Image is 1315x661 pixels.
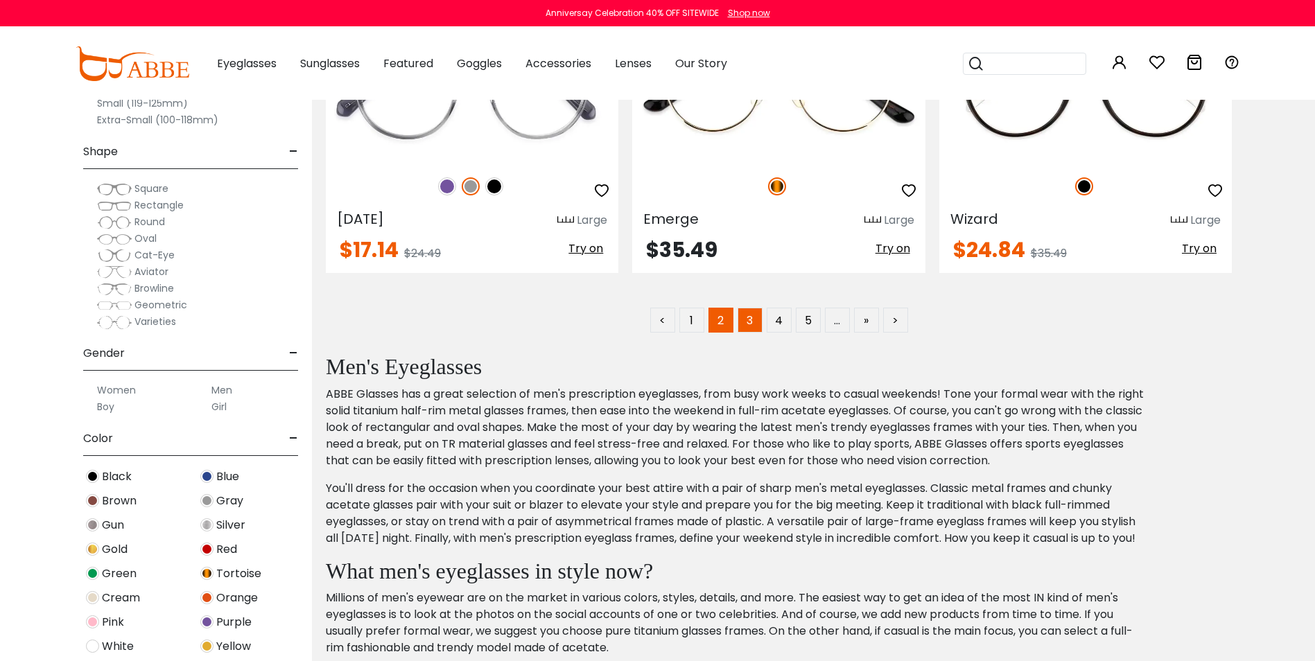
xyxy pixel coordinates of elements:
div: Large [1190,212,1221,229]
a: » [854,308,879,333]
h2: What men's eyeglasses in style now? [326,558,1149,584]
img: Browline.png [97,282,132,296]
span: Red [216,541,237,558]
a: 4 [767,308,792,333]
img: Tortoise [200,567,214,580]
span: … [825,308,850,333]
span: Pink [102,614,124,631]
span: - [289,135,298,168]
span: 2 [708,308,733,333]
span: Cat-Eye [134,248,175,262]
img: Orange [200,591,214,604]
span: Brown [102,493,137,509]
img: Gold [86,543,99,556]
span: Green [102,565,137,582]
span: Oval [134,231,157,245]
img: Oval.png [97,232,132,246]
img: Rectangle.png [97,199,132,213]
span: Try on [876,240,910,256]
span: Aviator [134,265,168,279]
div: Large [577,212,607,229]
span: Color [83,422,113,455]
span: Eyeglasses [217,55,277,71]
span: Square [134,182,168,195]
span: Yellow [216,638,251,655]
span: - [289,337,298,370]
span: Gold [102,541,128,558]
img: White [86,640,99,653]
img: Aviator.png [97,265,132,279]
span: Our Story [675,55,727,71]
label: Small (119-125mm) [97,95,188,112]
p: You'll dress for the occasion when you coordinate your best attire with a pair of sharp men's met... [326,480,1149,547]
img: Brown [86,494,99,507]
img: size ruler [1171,215,1187,226]
label: Men [211,382,232,398]
span: Goggles [457,55,502,71]
a: > [883,308,908,333]
span: Lenses [615,55,652,71]
span: White [102,638,134,655]
img: Square.png [97,182,132,196]
span: Gray [216,493,243,509]
img: Red [200,543,214,556]
img: Gray [200,494,214,507]
span: Featured [383,55,433,71]
img: Silver [200,518,214,531]
img: Cat-Eye.png [97,249,132,263]
h2: Men's Eyeglasses [326,353,1149,380]
span: Wizard [950,209,998,229]
span: - [289,422,298,455]
label: Girl [211,398,227,415]
span: Shape [83,135,118,168]
img: Cream [86,591,99,604]
img: Varieties.png [97,315,132,330]
span: Purple [216,614,252,631]
img: Purple [200,615,214,628]
span: Gun [102,517,124,534]
span: $35.49 [1031,245,1067,261]
span: Try on [568,240,603,256]
div: Shop now [728,7,770,19]
span: Tortoise [216,565,261,582]
span: Round [134,215,165,229]
img: Pink [86,615,99,628]
span: $17.14 [340,235,399,265]
img: Purple [438,177,456,195]
img: abbeglasses.com [76,46,189,81]
span: Varieties [134,315,176,328]
button: Try on [564,240,607,258]
a: < [650,308,675,333]
span: Geometric [134,298,187,312]
img: Black [485,177,503,195]
span: Accessories [525,55,591,71]
span: Black [102,468,132,485]
button: Try on [871,240,914,258]
img: Geometric.png [97,299,132,312]
a: 1 [679,308,704,333]
span: Silver [216,517,245,534]
button: Try on [1178,240,1221,258]
span: [DATE] [337,209,384,229]
span: Try on [1182,240,1217,256]
span: Browline [134,281,174,295]
label: Boy [97,398,114,415]
img: Blue [200,470,214,483]
span: $24.49 [404,245,441,261]
div: Anniversay Celebration 40% OFF SITEWIDE [546,7,719,19]
p: ABBE Glasses has a great selection of men's prescription eyeglasses, from busy work weeks to casu... [326,386,1149,469]
a: Shop now [721,7,770,19]
span: Cream [102,590,140,606]
img: Gray [462,177,480,195]
div: Large [884,212,914,229]
label: Women [97,382,136,398]
p: Millions of men's eyewear are on the market in various colors, styles, details, and more. The eas... [326,590,1149,656]
a: 3 [738,308,763,333]
img: Round.png [97,215,132,229]
span: $24.84 [953,235,1025,265]
img: Black [1075,177,1093,195]
span: Sunglasses [300,55,360,71]
img: Gun [86,518,99,531]
a: 5 [796,308,821,333]
img: Yellow [200,640,214,653]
